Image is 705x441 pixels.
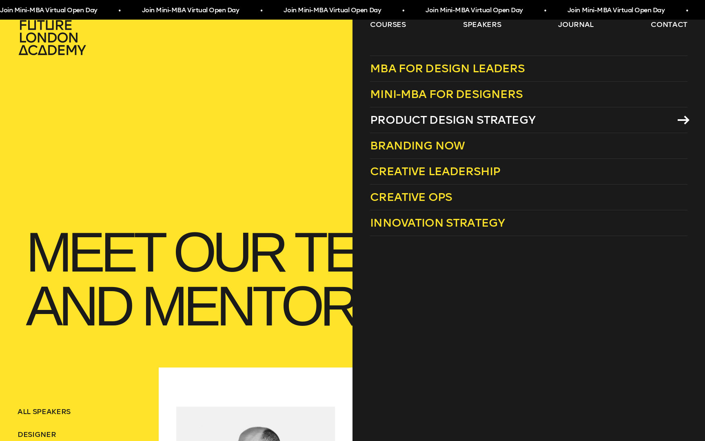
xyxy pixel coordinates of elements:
a: Mini-MBA for Designers [370,82,687,107]
span: Creative Ops [370,190,452,204]
span: Innovation Strategy [370,216,505,229]
a: contact [651,20,687,29]
span: • [119,3,121,18]
a: courses [370,20,406,29]
a: MBA for Design Leaders [370,56,687,82]
a: Innovation Strategy [370,210,687,236]
span: • [686,3,688,18]
a: Branding Now [370,133,687,159]
span: Mini-MBA for Designers [370,87,523,101]
a: journal [558,20,594,29]
span: • [260,3,262,18]
span: • [544,3,546,18]
span: Branding Now [370,139,465,152]
span: Creative Leadership [370,165,500,178]
a: Creative Ops [370,185,687,210]
a: Product Design Strategy [370,107,687,133]
span: • [402,3,404,18]
span: Product Design Strategy [370,113,535,127]
a: speakers [463,20,501,29]
a: Creative Leadership [370,159,687,185]
span: MBA for Design Leaders [370,62,525,75]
